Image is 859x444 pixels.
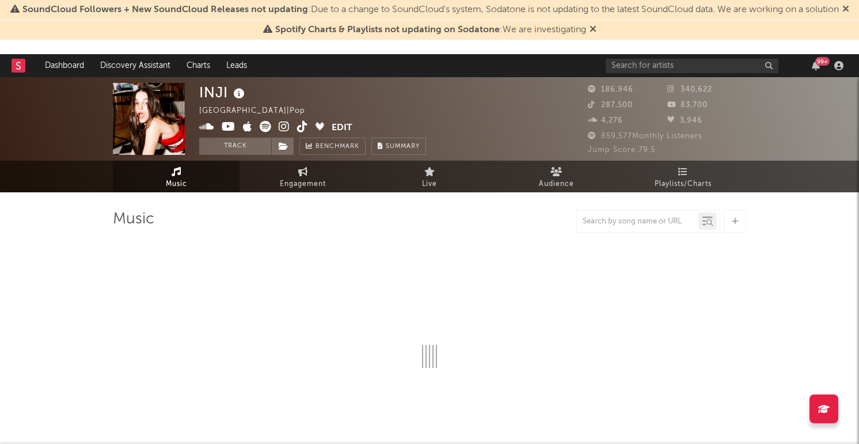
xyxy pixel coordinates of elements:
[577,217,698,226] input: Search by song name or URL
[37,54,92,77] a: Dashboard
[371,138,426,155] button: Summary
[218,54,255,77] a: Leads
[199,104,318,118] div: [GEOGRAPHIC_DATA] | Pop
[92,54,178,77] a: Discovery Assistant
[22,5,308,14] span: SoundCloud Followers + New SoundCloud Releases not updating
[667,101,708,109] span: 83,700
[588,86,633,93] span: 186,946
[667,117,702,124] span: 3,946
[280,177,326,191] span: Engagement
[240,161,366,192] a: Engagement
[422,177,437,191] span: Live
[366,161,493,192] a: Live
[842,5,849,14] span: Dismiss
[22,5,839,14] span: : Due to a change to SoundCloud's system, Sodatone is not updating to the latest SoundCloud data....
[275,25,500,35] span: Spotify Charts & Playlists not updating on Sodatone
[178,54,218,77] a: Charts
[588,101,633,109] span: 287,500
[332,121,352,135] button: Edit
[815,57,830,66] div: 99 +
[199,83,248,102] div: INJI
[316,140,359,154] span: Benchmark
[588,132,702,140] span: 859,577 Monthly Listeners
[113,161,240,192] a: Music
[588,146,655,154] span: Jump Score: 79.5
[812,61,820,70] button: 99+
[590,25,596,35] span: Dismiss
[619,161,746,192] a: Playlists/Charts
[299,138,366,155] a: Benchmark
[539,177,574,191] span: Audience
[166,177,187,191] span: Music
[493,161,619,192] a: Audience
[386,143,420,150] span: Summary
[655,177,712,191] span: Playlists/Charts
[588,117,623,124] span: 4,276
[606,59,778,73] input: Search for artists
[199,138,271,155] button: Track
[667,86,712,93] span: 340,622
[275,25,586,35] span: : We are investigating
